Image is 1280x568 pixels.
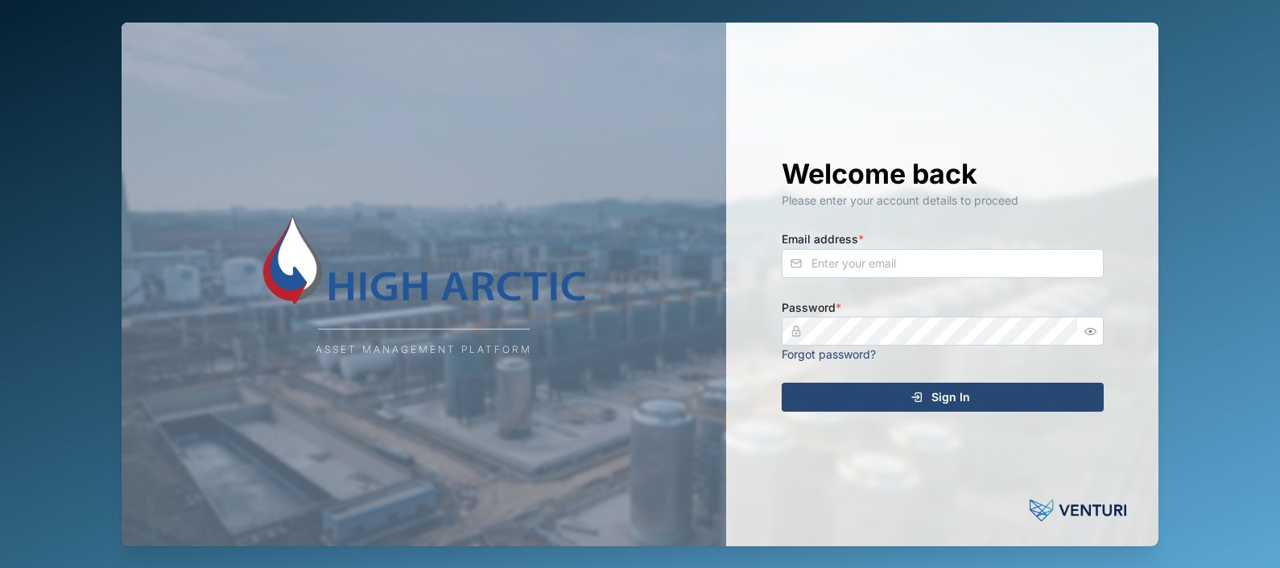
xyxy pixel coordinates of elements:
[782,249,1104,278] input: Enter your email
[782,156,1104,192] h1: Welcome back
[316,342,532,358] div: Asset Management Platform
[782,299,841,317] label: Password
[782,230,864,248] label: Email address
[782,347,876,361] a: Forgot password?
[931,384,970,411] span: Sign In
[1030,495,1126,527] img: Venturi
[263,211,585,308] img: Company Logo
[782,383,1104,412] button: Sign In
[782,192,1104,209] div: Please enter your account details to proceed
